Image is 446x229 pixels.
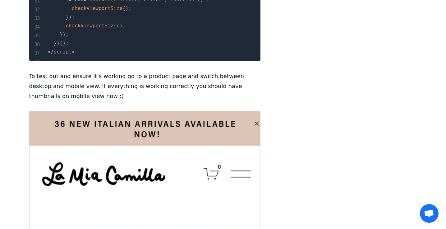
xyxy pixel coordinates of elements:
span: checkViewportSize [71,5,122,11]
span: script [48,49,71,55]
span: </ [48,49,53,55]
span: ; [66,31,69,37]
span: ) [57,40,60,46]
span: ; [128,5,131,11]
span: ( [60,40,63,46]
span: ) [62,31,66,37]
span: } [54,40,57,46]
span: checkViewportSize [66,23,117,29]
a: Open chat [420,204,439,223]
span: ) [62,40,66,46]
span: ; [71,14,75,20]
p: To test out and ensure it’s working go to a product page and switch between desktop and mobile vi... [29,71,260,101]
span: ; [122,23,126,29]
span: ( [122,5,126,11]
span: ( [117,23,120,29]
span: ) [69,14,72,20]
span: } [66,14,69,20]
span: > [71,49,75,55]
span: } [60,31,63,37]
span: ) [126,5,129,11]
span: ; [66,40,69,46]
span: ) [120,23,123,29]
